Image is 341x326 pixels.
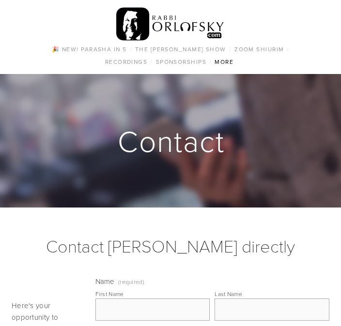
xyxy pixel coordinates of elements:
span: / [130,45,132,53]
span: / [287,45,289,53]
span: (required) [118,279,144,285]
div: First Name [95,290,124,298]
span: / [150,58,153,66]
h1: Contact [PERSON_NAME] directly [12,233,329,259]
span: / [209,58,212,66]
span: Name [95,276,115,286]
a: 🎉 NEW! Parasha in 5 [49,43,129,56]
h1: Contact [12,125,330,156]
div: Last Name [215,290,242,298]
img: RabbiOrlofsky.com [116,5,224,43]
span: / [229,45,232,53]
a: The [PERSON_NAME] Show [132,43,229,56]
a: Recordings [102,56,150,68]
a: Zoom Shiurim [232,43,287,56]
a: Sponsorships [153,56,209,68]
a: More [212,56,236,68]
